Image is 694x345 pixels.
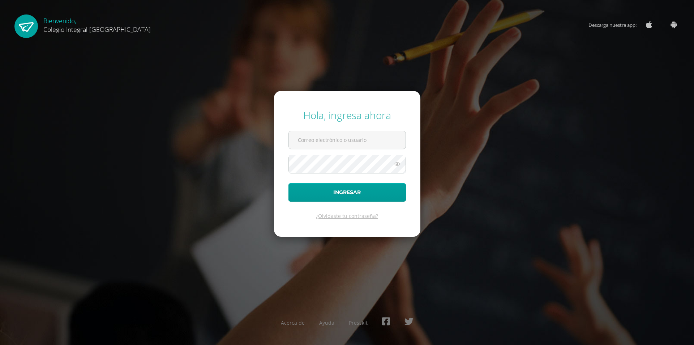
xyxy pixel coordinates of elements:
[288,108,406,122] div: Hola, ingresa ahora
[588,18,644,32] span: Descarga nuestra app:
[281,319,305,326] a: Acerca de
[43,25,151,34] span: Colegio Integral [GEOGRAPHIC_DATA]
[319,319,334,326] a: Ayuda
[316,213,378,219] a: ¿Olvidaste tu contraseña?
[43,14,151,34] div: Bienvenido,
[289,131,406,149] input: Correo electrónico o usuario
[349,319,368,326] a: Presskit
[288,183,406,202] button: Ingresar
